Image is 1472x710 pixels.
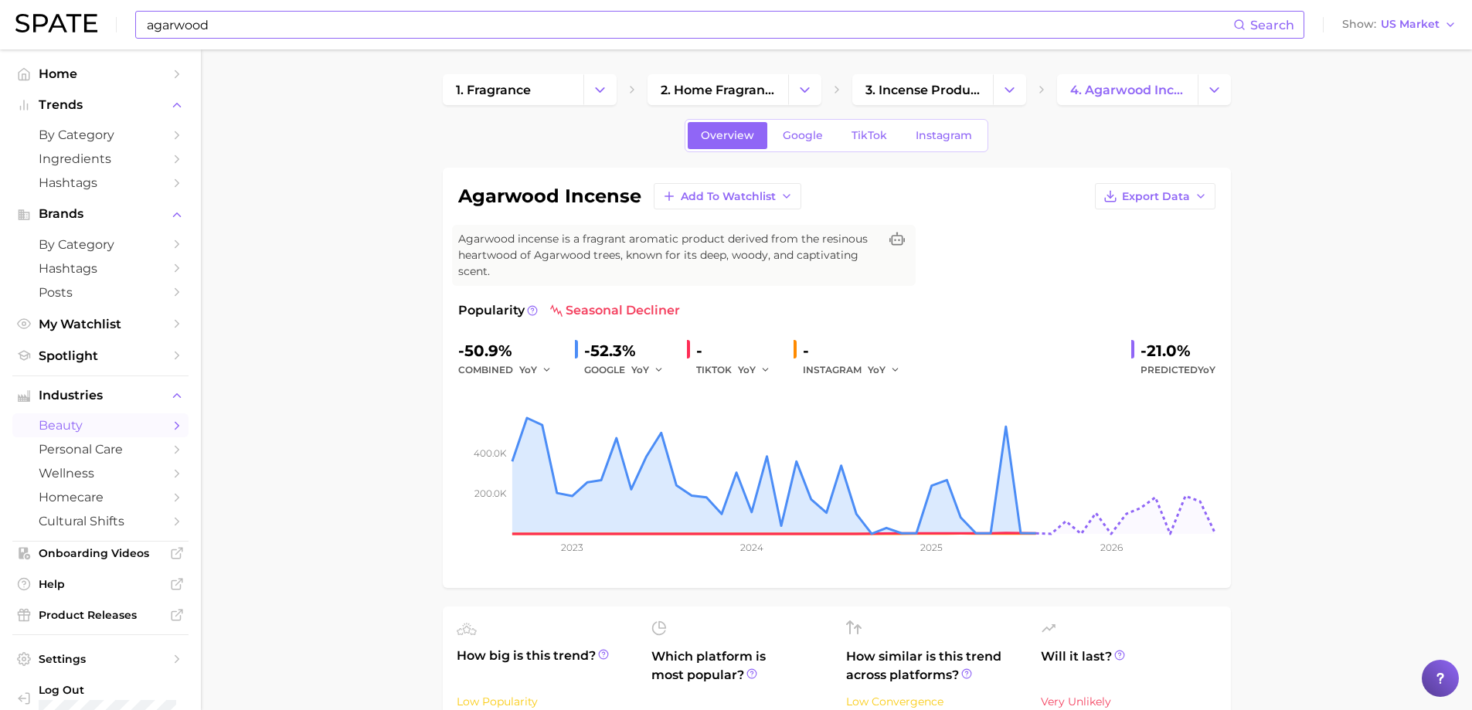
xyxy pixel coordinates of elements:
[39,175,162,190] span: Hashtags
[852,129,887,142] span: TikTok
[12,485,189,509] a: homecare
[39,418,162,433] span: beauty
[681,190,776,203] span: Add to Watchlist
[12,256,189,280] a: Hashtags
[648,74,788,105] a: 2. home fragrance
[1338,15,1460,35] button: ShowUS Market
[920,542,943,553] tspan: 2025
[458,187,641,206] h1: agarwood incense
[458,231,879,280] span: Agarwood incense is a fragrant aromatic product derived from the resinous heartwood of Agarwood t...
[12,93,189,117] button: Trends
[868,361,901,379] button: YoY
[1381,20,1440,29] span: US Market
[12,461,189,485] a: wellness
[738,363,756,376] span: YoY
[39,207,162,221] span: Brands
[39,98,162,112] span: Trends
[1070,83,1185,97] span: 4. agarwood incense
[39,348,162,363] span: Spotlight
[846,647,1022,685] span: How similar is this trend across platforms?
[458,338,563,363] div: -50.9%
[12,384,189,407] button: Industries
[1250,18,1294,32] span: Search
[39,127,162,142] span: by Category
[458,301,525,320] span: Popularity
[770,122,836,149] a: Google
[39,546,162,560] span: Onboarding Videos
[1141,361,1215,379] span: Predicted
[12,312,189,336] a: My Watchlist
[803,361,911,379] div: INSTAGRAM
[12,123,189,147] a: by Category
[852,74,993,105] a: 3. incense products
[39,683,212,697] span: Log Out
[1057,74,1198,105] a: 4. agarwood incense
[458,361,563,379] div: combined
[696,361,781,379] div: TIKTOK
[12,202,189,226] button: Brands
[1198,364,1215,375] span: YoY
[456,83,531,97] span: 1. fragrance
[39,608,162,622] span: Product Releases
[1141,338,1215,363] div: -21.0%
[868,363,886,376] span: YoY
[993,74,1026,105] button: Change Category
[12,62,189,86] a: Home
[15,14,97,32] img: SPATE
[696,338,781,363] div: -
[12,233,189,256] a: by Category
[631,363,649,376] span: YoY
[39,652,162,666] span: Settings
[584,361,675,379] div: GOOGLE
[39,317,162,331] span: My Watchlist
[1122,190,1190,203] span: Export Data
[12,147,189,171] a: Ingredients
[12,413,189,437] a: beauty
[916,129,972,142] span: Instagram
[631,361,665,379] button: YoY
[39,237,162,252] span: by Category
[12,171,189,195] a: Hashtags
[583,74,617,105] button: Change Category
[12,437,189,461] a: personal care
[1095,183,1215,209] button: Export Data
[661,83,775,97] span: 2. home fragrance
[12,542,189,565] a: Onboarding Videos
[39,151,162,166] span: Ingredients
[39,490,162,504] span: homecare
[701,129,754,142] span: Overview
[903,122,985,149] a: Instagram
[39,466,162,481] span: wellness
[1342,20,1376,29] span: Show
[39,442,162,457] span: personal care
[39,514,162,528] span: cultural shifts
[865,83,980,97] span: 3. incense products
[738,361,771,379] button: YoY
[519,361,552,379] button: YoY
[39,285,162,300] span: Posts
[1198,74,1231,105] button: Change Category
[803,338,911,363] div: -
[457,647,633,685] span: How big is this trend?
[838,122,900,149] a: TikTok
[550,301,680,320] span: seasonal decliner
[12,344,189,368] a: Spotlight
[12,603,189,627] a: Product Releases
[739,542,763,553] tspan: 2024
[145,12,1233,38] input: Search here for a brand, industry, or ingredient
[12,572,189,596] a: Help
[39,577,162,591] span: Help
[39,389,162,403] span: Industries
[654,183,801,209] button: Add to Watchlist
[12,647,189,671] a: Settings
[39,66,162,81] span: Home
[1041,647,1217,685] span: Will it last?
[561,542,583,553] tspan: 2023
[651,647,828,698] span: Which platform is most popular?
[688,122,767,149] a: Overview
[39,261,162,276] span: Hashtags
[443,74,583,105] a: 1. fragrance
[1100,542,1122,553] tspan: 2026
[12,509,189,533] a: cultural shifts
[519,363,537,376] span: YoY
